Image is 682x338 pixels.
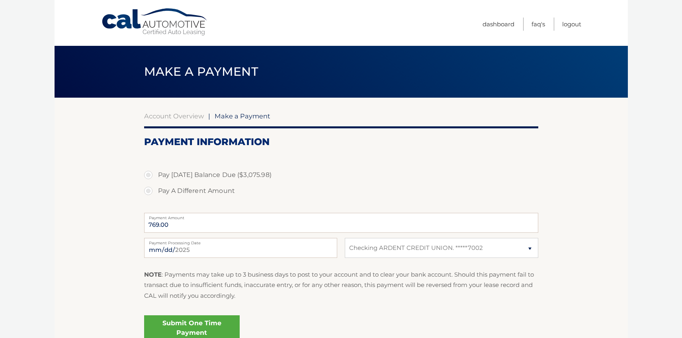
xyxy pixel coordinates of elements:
[144,238,337,244] label: Payment Processing Date
[483,18,514,31] a: Dashboard
[144,64,258,79] span: Make a Payment
[144,112,204,120] a: Account Overview
[144,167,538,183] label: Pay [DATE] Balance Due ($3,075.98)
[144,213,538,219] label: Payment Amount
[215,112,270,120] span: Make a Payment
[144,183,538,199] label: Pay A Different Amount
[144,238,337,258] input: Payment Date
[144,271,162,278] strong: NOTE
[562,18,581,31] a: Logout
[532,18,545,31] a: FAQ's
[144,136,538,148] h2: Payment Information
[144,213,538,233] input: Payment Amount
[101,8,209,36] a: Cal Automotive
[144,269,538,301] p: : Payments may take up to 3 business days to post to your account and to clear your bank account....
[208,112,210,120] span: |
